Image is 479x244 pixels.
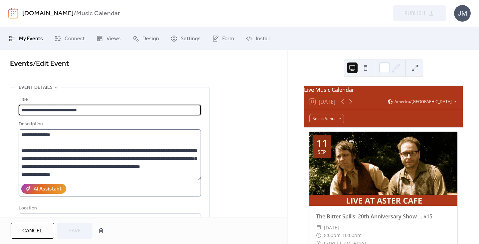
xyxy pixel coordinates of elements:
span: My Events [19,35,43,43]
div: Description [19,120,200,128]
div: Location [19,204,200,212]
a: Settings [166,30,206,48]
span: 8:00pm [324,231,341,239]
div: 11 [316,138,328,148]
div: Sep [318,150,326,155]
div: ​ [316,231,321,239]
a: Install [241,30,274,48]
b: Music Calendar [76,7,120,20]
span: Settings [181,35,201,43]
a: Design [127,30,164,48]
img: logo [8,8,18,19]
a: The Bitter Spills: 20th Anniversary Show ... $15 [316,213,432,220]
span: Views [106,35,121,43]
div: ​ [316,224,321,232]
span: Install [256,35,269,43]
a: My Events [4,30,48,48]
span: Form [222,35,234,43]
b: / [74,7,76,20]
a: Events [10,57,33,71]
div: Title [19,96,200,104]
div: JM [454,5,471,22]
span: 10:00pm [342,231,362,239]
a: Connect [50,30,90,48]
span: - [341,231,342,239]
span: Connect [65,35,85,43]
a: Form [207,30,239,48]
a: [DOMAIN_NAME] [22,7,74,20]
span: Cancel [22,227,43,235]
div: Live Music Calendar [304,86,463,94]
span: Design [142,35,159,43]
span: America/[GEOGRAPHIC_DATA] [395,100,452,104]
span: Event details [19,84,53,92]
a: Views [91,30,126,48]
button: Cancel [11,223,54,239]
span: / Edit Event [33,57,69,71]
div: AI Assistant [34,185,62,193]
span: [DATE] [324,224,339,232]
button: AI Assistant [21,184,66,194]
